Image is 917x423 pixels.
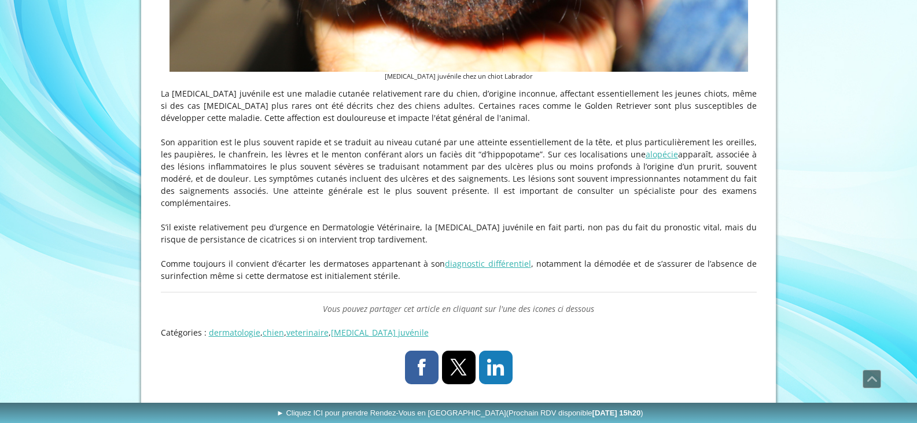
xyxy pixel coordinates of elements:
a: [MEDICAL_DATA] juvénile [331,327,429,338]
a: LinkedIn [479,351,513,384]
p: Comme toujours il convient d’écarter les dermatoses appartenant à son , notamment la démodée et d... [161,258,757,282]
span: Vous pouvez partager cet article en cliquant sur l'une des icones ci dessous [323,303,594,314]
a: Facebook [405,351,439,384]
a: X [442,351,476,384]
a: dermatologie [209,327,260,338]
a: alopécie [646,149,678,160]
span: (Prochain RDV disponible ) [506,409,643,417]
p: La [MEDICAL_DATA] juvénile est une maladie cutanée relativement rare du chien, d’origine inconnue... [161,87,757,124]
a: chien [263,327,284,338]
figcaption: [MEDICAL_DATA] juvénile chez un chiot Labrador [170,72,748,82]
b: [DATE] 15h20 [592,409,641,417]
span: Catégories : [161,327,207,338]
a: diagnostic différentiel [445,258,531,269]
span: ► Cliquez ICI pour prendre Rendez-Vous en [GEOGRAPHIC_DATA] [277,409,643,417]
a: Défiler vers le haut [863,370,881,388]
p: S’il existe relativement peu d’urgence en Dermatologie Vétérinaire, la [MEDICAL_DATA] juvénile en... [161,221,757,245]
a: veterinaire [286,327,329,338]
span: , , , [209,327,429,338]
p: Son apparition est le plus souvent rapide et se traduit au niveau cutané par une atteinte essenti... [161,136,757,209]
